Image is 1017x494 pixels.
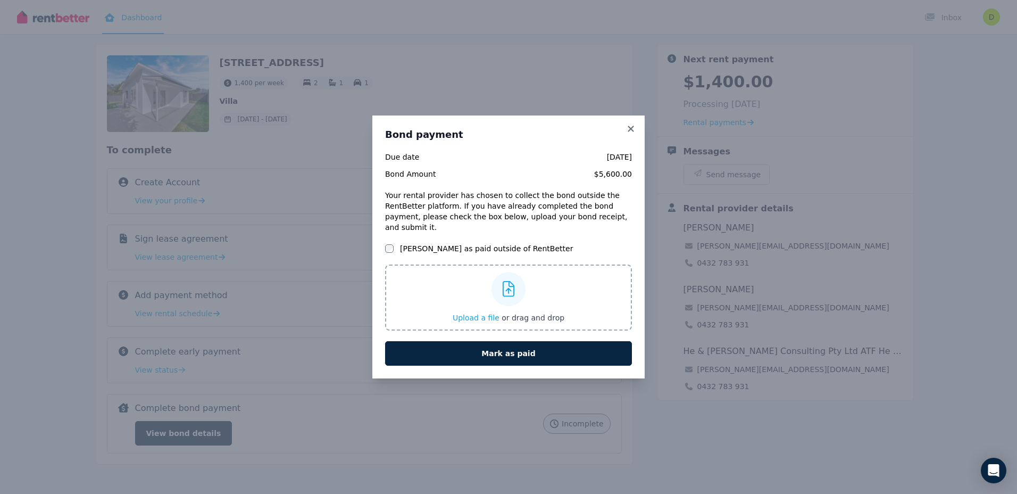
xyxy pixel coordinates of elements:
[465,169,632,179] span: $5,600.00
[502,314,564,322] span: or drag and drop
[453,314,499,322] span: Upload a file
[385,128,632,141] h3: Bond payment
[981,458,1006,483] div: Open Intercom Messenger
[385,169,459,179] span: Bond Amount
[453,312,564,323] button: Upload a file or drag and drop
[385,341,632,366] button: Mark as paid
[385,152,459,162] span: Due date
[465,152,632,162] span: [DATE]
[400,243,573,254] label: [PERSON_NAME] as paid outside of RentBetter
[385,190,632,233] div: Your rental provider has chosen to collect the bond outside the RentBetter platform. If you have ...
